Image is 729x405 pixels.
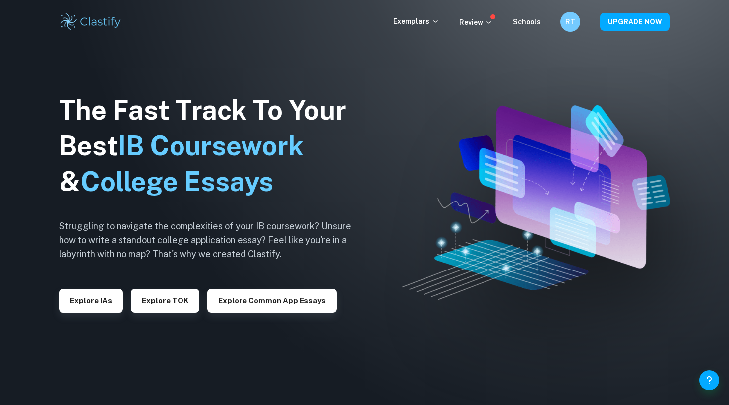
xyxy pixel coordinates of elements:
button: Explore Common App essays [207,289,337,313]
img: Clastify logo [59,12,122,32]
a: Explore IAs [59,295,123,305]
button: UPGRADE NOW [600,13,670,31]
h6: Struggling to navigate the complexities of your IB coursework? Unsure how to write a standout col... [59,219,366,261]
p: Exemplars [393,16,439,27]
span: College Essays [80,166,273,197]
p: Review [459,17,493,28]
h1: The Fast Track To Your Best & [59,92,366,200]
a: Explore TOK [131,295,199,305]
a: Schools [513,18,541,26]
button: RT [560,12,580,32]
button: Explore TOK [131,289,199,313]
button: Help and Feedback [699,370,719,390]
h6: RT [565,16,576,27]
img: Clastify hero [402,105,671,300]
span: IB Coursework [118,130,304,161]
button: Explore IAs [59,289,123,313]
a: Explore Common App essays [207,295,337,305]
